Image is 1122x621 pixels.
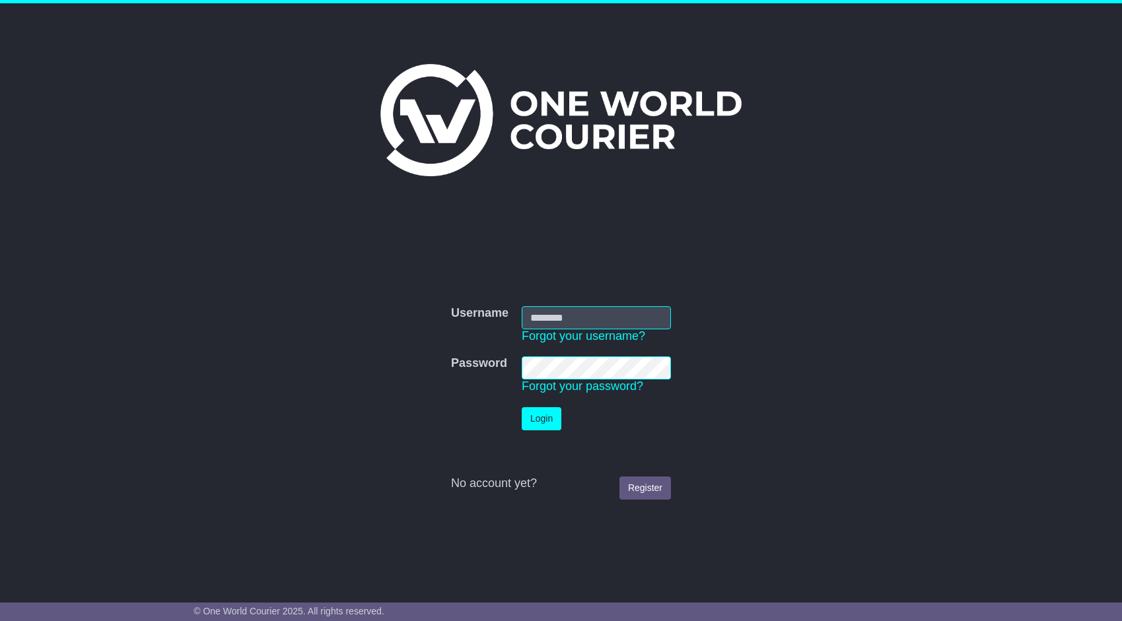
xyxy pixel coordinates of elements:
a: Forgot your username? [522,329,645,343]
img: One World [380,64,741,176]
a: Forgot your password? [522,379,643,393]
a: Register [619,476,671,500]
label: Username [451,306,508,321]
button: Login [522,407,561,430]
span: © One World Courier 2025. All rights reserved. [193,606,384,616]
label: Password [451,356,507,371]
div: No account yet? [451,476,671,491]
